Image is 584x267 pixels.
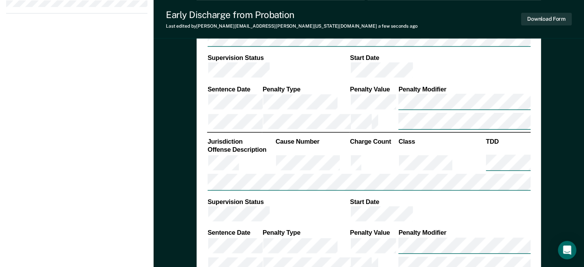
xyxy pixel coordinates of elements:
th: Penalty Type [262,229,350,237]
th: Start Date [349,197,531,206]
div: Open Intercom Messenger [558,241,576,259]
th: Class [398,137,485,146]
div: Last edited by [PERSON_NAME][EMAIL_ADDRESS][PERSON_NAME][US_STATE][DOMAIN_NAME] [166,23,418,29]
th: Charge Count [349,137,398,146]
th: Penalty Modifier [398,85,531,93]
th: TDD [485,137,531,146]
th: Cause Number [275,137,349,146]
th: Penalty Value [349,229,398,237]
th: Supervision Status [207,54,349,62]
th: Offense Description [207,146,275,154]
th: Penalty Modifier [398,229,531,237]
th: Start Date [349,54,531,62]
th: Sentence Date [207,85,262,93]
button: Download Form [521,13,572,25]
th: Penalty Value [349,85,398,93]
th: Supervision Status [207,197,349,206]
div: Early Discharge from Probation [166,9,418,20]
th: Jurisdiction [207,137,275,146]
th: Sentence Date [207,229,262,237]
span: a few seconds ago [378,23,418,29]
th: Penalty Type [262,85,350,93]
